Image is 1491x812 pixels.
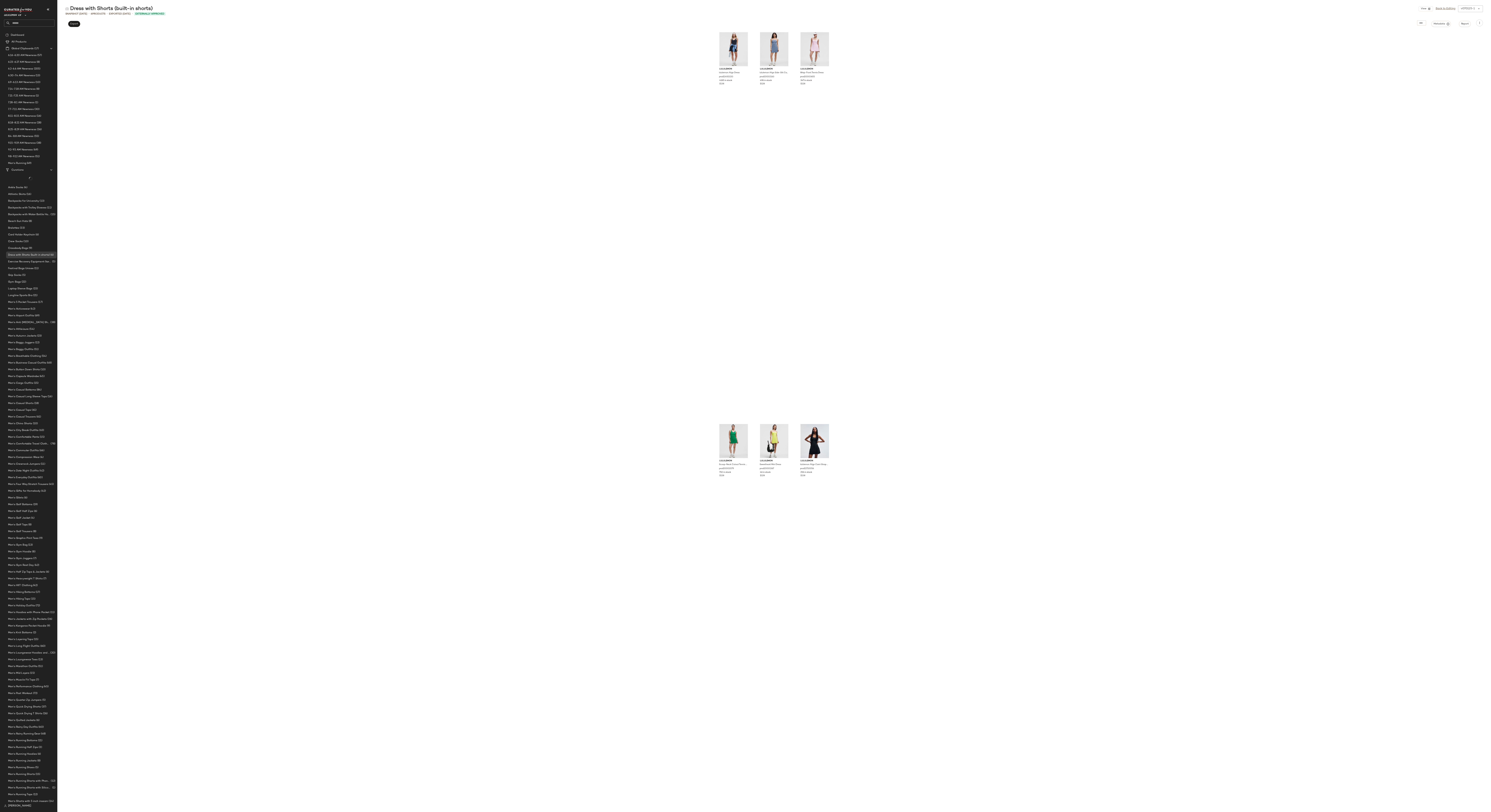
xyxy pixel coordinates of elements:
[8,772,35,776] span: Men's Running Shorts
[8,678,35,682] span: Men's Muscle Fit Tops
[8,745,38,749] span: Men's Running Half Zips
[68,21,80,27] button: Export
[91,13,92,15] span: 6
[132,12,133,16] span: •
[8,141,36,145] span: 9.15-9.19 AM Newness
[719,459,748,462] span: lululemon
[32,584,38,587] span: (42)
[8,327,29,331] span: Men's Athleisure
[26,192,31,196] span: (16)
[800,459,829,462] span: lululemon
[36,388,42,392] span: (84)
[798,424,832,458] img: LW1EP6S_0001_1
[8,148,33,152] span: 9.2-9.5 AM Newness
[8,287,33,291] span: Laptop Sleeve Bags
[8,114,36,118] span: 8.11-8.15 AM Newness
[33,347,39,351] span: (51)
[11,40,26,44] span: All Products
[32,422,38,426] span: (10)
[37,739,43,743] span: (21)
[8,577,43,581] span: Men's Heavyweight T Shirts
[8,644,40,648] span: Men's Long Flight Outfits
[26,161,32,165] span: (49)
[33,148,38,152] span: (49)
[8,691,32,695] span: Men's Post Workout
[8,725,38,729] span: Men's Rainy Day Outfits
[8,128,36,132] span: 8.25-8.29 AM Newness
[8,489,40,493] span: Men's Gifts for Homebody
[47,617,52,621] span: (26)
[8,415,36,419] span: Men's Casual Trousers
[5,33,9,37] img: svg%3e
[34,341,40,345] span: (12)
[8,422,32,426] span: Men's Chino Shorts
[38,725,44,729] span: (60)
[8,752,37,756] span: Men's Running Hoodies
[51,260,55,264] span: (5)
[1419,6,1433,11] button: View
[8,496,23,500] span: Men's Gilets
[35,604,40,608] span: (72)
[8,374,39,378] span: Men's Capsule Wardrobe
[40,455,44,459] span: (4)
[50,442,55,446] span: (78)
[34,155,40,158] span: (51)
[28,523,32,527] span: (8)
[8,503,33,506] span: Men's Golf Bottoms
[8,314,34,318] span: Men's Airport Outfits
[800,463,829,466] span: lululemon Align Cami Strap Dress
[8,469,39,473] span: Men's Date Night Outfits
[35,94,39,98] span: (1)
[800,82,805,85] span: $128
[719,79,732,82] span: 4165 in stock
[8,611,49,614] span: Men's Hoodies with Phone Pocket
[37,752,41,756] span: (6)
[29,327,34,331] span: (54)
[33,287,38,291] span: (15)
[45,570,49,574] span: (6)
[8,428,38,432] span: Men's City Break Outfits
[8,442,50,446] span: Men's Comfortable Travel Clothes
[38,536,42,540] span: (9)
[46,361,52,365] span: (48)
[8,347,33,351] span: Men's Baggy Outfits
[50,321,55,324] span: (38)
[719,82,724,85] span: $138
[8,651,50,655] span: Men's Loungewear Hoodies and Sweatshirts
[760,75,774,78] span: prod20002163
[8,192,26,196] span: Athletic Skirts
[8,584,32,587] span: Men's HIIT Clothing
[32,530,36,533] span: (8)
[43,685,49,689] span: (45)
[1459,21,1471,27] button: Report
[33,503,38,506] span: (19)
[38,658,43,662] span: (13)
[40,489,46,493] span: (42)
[8,718,36,722] span: Men's Quilted Jackets
[8,233,35,237] span: Card Holder Keychain
[8,712,42,716] span: Men's Quick Drying T Shirts
[36,87,39,91] span: (8)
[8,219,28,223] span: Beach Sun Hats
[8,739,37,743] span: Men's Running Bottoms
[46,624,50,628] span: (9)
[11,47,34,51] span: Global Clipboards
[8,246,28,250] span: Crossbody Bags
[8,395,47,399] span: Men's Casual Long Sleeve Tops
[8,273,21,277] span: Grip Socks
[800,467,814,470] span: prod11710056
[800,79,812,82] span: 347 in stock
[35,590,40,594] span: (17)
[33,557,36,560] span: (7)
[38,745,42,749] span: (3)
[760,79,772,82] span: 496 in stock
[8,361,46,365] span: Men's Business Casual Outfits
[50,779,55,783] span: (12)
[50,213,55,216] span: (15)
[8,685,43,689] span: Men's Performance Clothing
[33,637,38,641] span: (15)
[41,705,46,709] span: (37)
[8,53,37,57] span: 6.16-6.20 AM Newness
[23,240,29,243] span: (10)
[43,577,46,581] span: (7)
